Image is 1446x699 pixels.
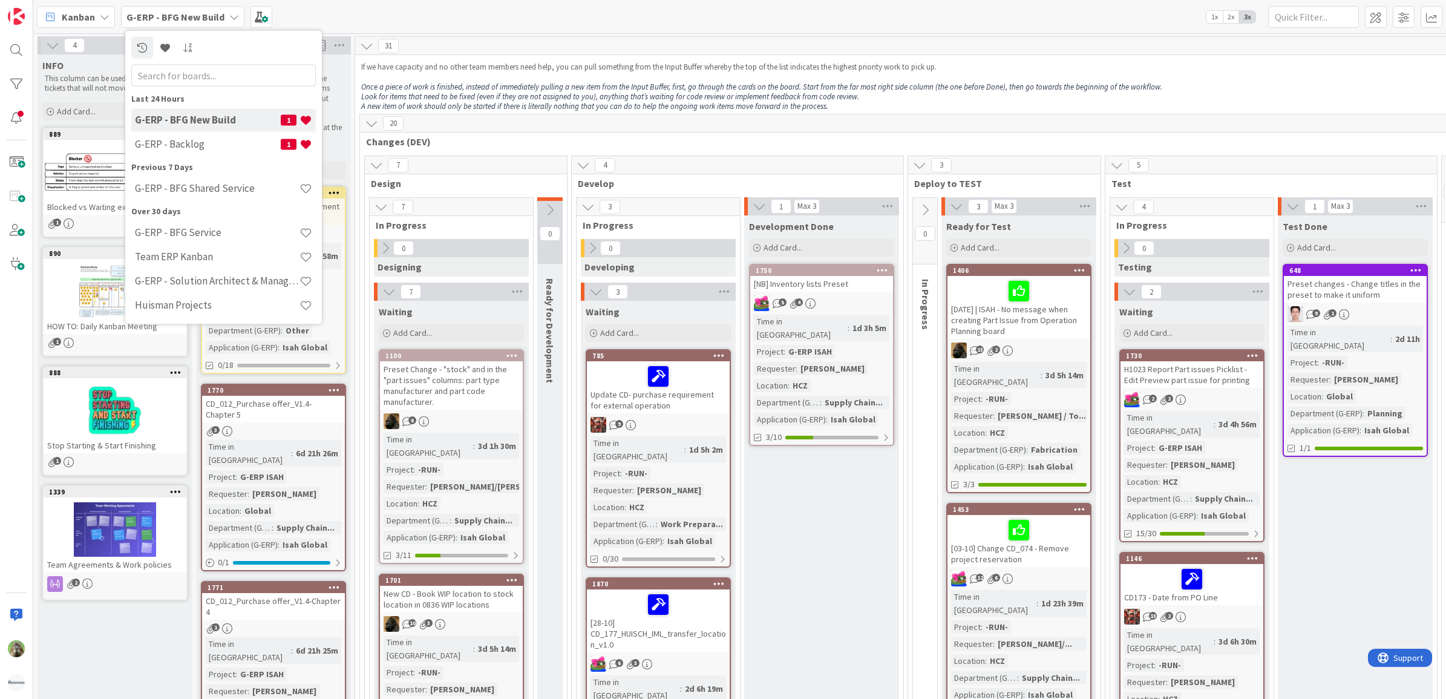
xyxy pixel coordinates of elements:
h4: G-ERP - Solution Architect & Management [135,275,299,287]
div: Location [754,379,788,392]
span: Add Card... [1134,327,1173,338]
div: 3d 5h 14m [1042,369,1087,382]
span: 1 [1329,309,1336,317]
div: 1146CD173 - Date from PO Line [1120,553,1263,605]
span: : [291,447,293,460]
div: [PERSON_NAME] [1331,373,1401,386]
div: Fabrication [1028,443,1081,456]
div: Department (G-ERP) [951,443,1026,456]
img: JK [591,417,606,433]
div: Requester [591,484,632,497]
div: HCZ [987,426,1008,439]
div: Time in [GEOGRAPHIC_DATA] [206,440,291,467]
div: Project [206,470,235,484]
div: 3d 1h 30m [475,439,519,453]
div: 0/1 [202,555,345,570]
div: Time in [GEOGRAPHIC_DATA] [754,315,848,341]
div: Preset changes - Change titles in the preset to make it uniform [1284,276,1427,303]
div: Over 30 days [131,205,316,217]
div: Location [591,500,624,514]
span: : [620,467,622,480]
span: Add Card... [393,327,432,338]
span: : [1214,418,1215,431]
span: : [684,443,686,456]
div: Time in [GEOGRAPHIC_DATA] [384,433,473,459]
div: 1339 [49,488,186,496]
div: Requester [1124,458,1166,471]
span: : [1158,475,1160,488]
div: Requester [384,480,425,493]
div: Location [1124,475,1158,488]
div: Requester [206,487,247,500]
div: Isah Global [1198,509,1249,522]
div: 1770CD_012_Purchase offer_V1.4- Chapter 5 [202,385,345,422]
div: 888Stop Starting & Start Finishing [44,367,186,453]
div: 1870[28-10] CD_177_HUISCH_IML_transfer_location_v1.0 [587,579,730,652]
div: Work Prepara... [658,517,726,531]
span: 2x [1223,11,1239,23]
div: 1870 [587,579,730,589]
div: 890HOW TO: Daily Kanban Meeting [44,248,186,334]
div: [NB] Inventory lists Preset [750,276,893,292]
span: 3 [931,158,952,172]
span: : [1196,509,1198,522]
span: 4 [795,298,803,306]
div: Max 3 [797,203,816,209]
span: 0 [1134,241,1154,255]
div: Stop Starting & Start Finishing [44,438,186,453]
img: Visit kanbanzone.com [8,8,25,25]
span: In Progress [583,219,725,231]
div: Last 24 Hours [131,92,316,105]
b: G-ERP - BFG New Build [126,11,224,23]
div: Max 3 [1331,203,1350,209]
div: 1770 [208,386,345,395]
h4: G-ERP - Backlog [135,138,281,150]
span: 31 [378,39,399,53]
span: Add Card... [600,327,639,338]
img: ND [384,616,399,632]
div: H1023 Report Part issues Picklist - Edit Preview part issue for printing [1120,361,1263,388]
span: : [417,497,419,510]
img: JK [1124,392,1140,407]
span: 3/3 [963,478,975,491]
div: JK [587,656,730,672]
div: ND [947,343,1090,358]
div: Time in [GEOGRAPHIC_DATA] [951,362,1041,389]
span: 2 [992,346,1000,353]
div: Department (G-ERP) [1287,407,1363,420]
div: 1453[03-10] Change CD_074 - Remove project reservation [947,504,1090,567]
div: Time in [GEOGRAPHIC_DATA] [591,436,684,463]
div: Department (G-ERP) [206,521,272,534]
div: Isah Global [280,341,330,354]
div: Project [591,467,620,480]
span: 1/1 [1300,442,1311,455]
div: 1750[NB] Inventory lists Preset [750,265,893,292]
span: 7 [388,158,408,172]
div: ll [1284,306,1427,322]
span: Test [1111,177,1422,189]
img: TT [8,640,25,657]
div: 1100 [380,350,523,361]
div: 648 [1289,266,1427,275]
img: JK [951,571,967,586]
div: 1339Team Agreements & Work policies [44,487,186,573]
div: 2d 11h [1392,332,1423,346]
img: JK [1124,609,1140,625]
div: Time in [GEOGRAPHIC_DATA] [1287,326,1390,352]
span: : [278,341,280,354]
span: 0 [915,226,935,241]
span: Deploy to TEST [914,177,1085,189]
span: 1 [281,114,296,125]
div: [PERSON_NAME] [634,484,704,497]
img: ND [384,413,399,429]
span: : [981,392,983,405]
div: Update CD- purchase requirement for external operation [587,361,730,413]
div: 1730 [1126,352,1263,360]
span: : [1154,441,1156,455]
span: Support [25,2,55,16]
div: Application (G-ERP) [384,531,456,544]
div: [03-10] Change CD_074 - Remove project reservation [947,515,1090,567]
div: 890 [44,248,186,259]
div: 888 [49,369,186,377]
span: : [1321,390,1323,403]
